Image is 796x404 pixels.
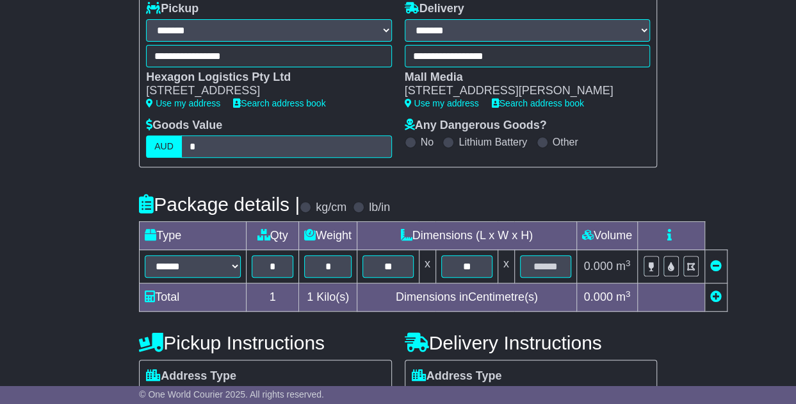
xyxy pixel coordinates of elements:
label: No [421,136,434,148]
label: Pickup [146,2,199,16]
div: [STREET_ADDRESS] [146,84,378,98]
div: Mall Media [405,71,637,85]
td: Weight [299,222,357,250]
sup: 3 [626,258,631,268]
label: lb/in [369,201,390,215]
sup: 3 [626,289,631,299]
label: Delivery [405,2,464,16]
span: m [616,260,631,273]
a: Search address book [233,98,325,108]
h4: Package details | [139,194,300,215]
span: © One World Courier 2025. All rights reserved. [139,389,324,400]
td: 1 [247,283,299,312]
label: Any Dangerous Goods? [405,119,547,133]
label: AUD [146,135,182,158]
a: Remove this item [710,260,722,273]
h4: Pickup Instructions [139,332,391,353]
h4: Delivery Instructions [405,332,657,353]
td: Dimensions in Centimetre(s) [357,283,576,312]
td: x [419,250,435,283]
span: 0.000 [584,260,613,273]
label: kg/cm [316,201,346,215]
td: Type [140,222,247,250]
label: Other [553,136,578,148]
a: Use my address [405,98,479,108]
td: Dimensions (L x W x H) [357,222,576,250]
td: x [498,250,514,283]
span: 0.000 [584,290,613,303]
td: Total [140,283,247,312]
label: Address Type [146,369,236,383]
label: Goods Value [146,119,222,133]
label: Lithium Battery [459,136,527,148]
td: Qty [247,222,299,250]
span: m [616,290,631,303]
a: Use my address [146,98,220,108]
a: Search address book [492,98,584,108]
a: Add new item [710,290,722,303]
div: Hexagon Logistics Pty Ltd [146,71,378,85]
label: Address Type [412,369,502,383]
div: [STREET_ADDRESS][PERSON_NAME] [405,84,637,98]
td: Kilo(s) [299,283,357,312]
span: 1 [307,290,313,303]
td: Volume [576,222,637,250]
